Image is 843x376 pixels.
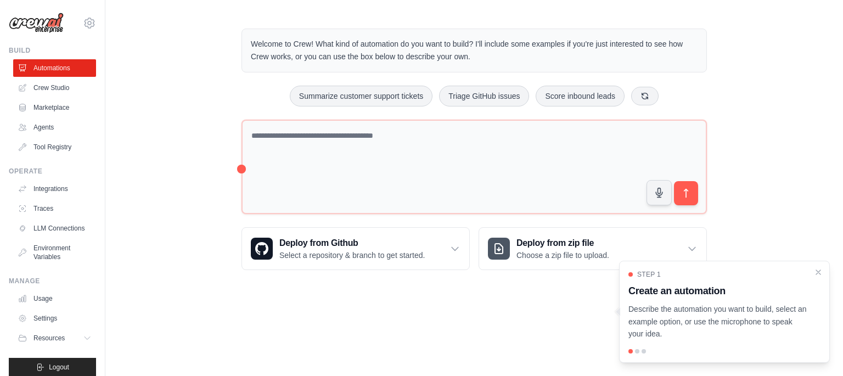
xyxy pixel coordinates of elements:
a: Automations [13,59,96,77]
span: Resources [33,334,65,343]
p: Choose a zip file to upload. [516,250,609,261]
p: Select a repository & branch to get started. [279,250,425,261]
button: Close walkthrough [814,268,823,277]
a: Crew Studio [13,79,96,97]
a: Tool Registry [13,138,96,156]
p: Welcome to Crew! What kind of automation do you want to build? I'll include some examples if you'... [251,38,698,63]
a: Marketplace [13,99,96,116]
button: Score inbound leads [536,86,625,106]
span: Step 1 [637,270,661,279]
button: Summarize customer support tickets [290,86,432,106]
a: LLM Connections [13,220,96,237]
div: Build [9,46,96,55]
div: Manage [9,277,96,285]
a: Agents [13,119,96,136]
h3: Create an automation [628,283,807,299]
h3: Deploy from Github [279,237,425,250]
a: Integrations [13,180,96,198]
p: Describe the automation you want to build, select an example option, or use the microphone to spe... [628,303,807,340]
a: Traces [13,200,96,217]
div: Operate [9,167,96,176]
h3: Deploy from zip file [516,237,609,250]
span: Logout [49,363,69,372]
a: Usage [13,290,96,307]
a: Settings [13,310,96,327]
button: Resources [13,329,96,347]
img: Logo [9,13,64,33]
button: Triage GitHub issues [439,86,529,106]
a: Environment Variables [13,239,96,266]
